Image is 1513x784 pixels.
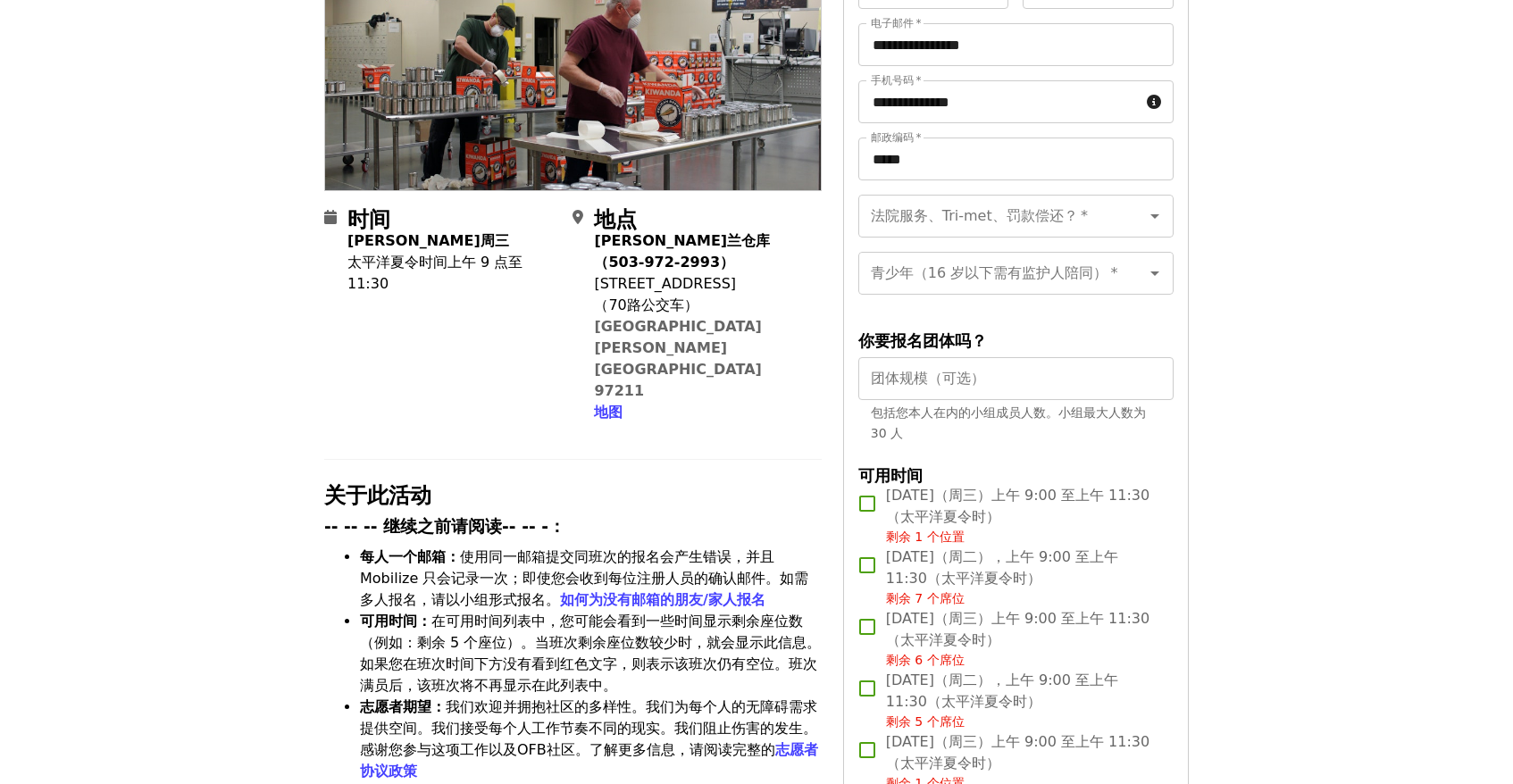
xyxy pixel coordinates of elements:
input: [object Object] [858,357,1174,400]
font: 剩余 5 个席位 [886,714,965,729]
input: 电子邮件 [858,23,1174,66]
font: [DATE]（周二），上午 9:00 至上午 11:30（太平洋夏令时） [886,548,1118,587]
a: 如何为没有邮箱的朋友/家人报名 [560,591,765,608]
font: [PERSON_NAME]兰仓库（503-972-2993） [594,232,770,271]
i: 圆形信息图标 [1147,94,1161,111]
font: 可用时间 [858,463,923,486]
font: 剩余 1 个位置 [886,530,965,544]
font: 每人一个邮箱： [360,548,460,565]
button: 地图 [594,402,623,423]
font: 剩余 6 个席位 [886,653,965,667]
font: [DATE]（周三）上午 9:00 至上午 11:30（太平洋夏令时） [886,733,1149,771]
font: 包括您本人在内的小组成员人数。小组最大人数为 30 人 [871,405,1146,440]
button: 打开 [1142,204,1167,229]
a: [GEOGRAPHIC_DATA][PERSON_NAME][GEOGRAPHIC_DATA] 97211 [594,318,761,399]
font: 剩余 7 个席位 [886,591,965,605]
i: 日历图标 [324,209,337,226]
font: 在可用时间列表中，您可能会看到一些时间显示剩余座位数（例如：剩余 5 个座位）。当班次剩余座位数较少时，就会显示此信息。如果您在班次时间下方没有看到红色文字，则表示该班次仍有空位。班次满员后，该... [360,613,821,694]
font: 使用同一邮箱提交同班次的报名会产生错误，并且 Mobilize 只会记录一次；即使您会收到每位注册人员的确认邮件。如需多人报名，请以小组形式报名。 [360,548,808,608]
button: 打开 [1142,261,1167,286]
font: [DATE]（周三）上午 9:00 至上午 11:30（太平洋夏令时） [886,610,1149,648]
font: 关于此活动 [324,478,431,509]
font: 可用时间： [360,613,431,630]
font: [STREET_ADDRESS] [594,275,736,292]
font: -- -- -- 继续之前请阅读-- -- -： [324,517,565,536]
font: [DATE]（周三）上午 9:00 至上午 11:30（太平洋夏令时） [886,487,1149,525]
font: 地点 [594,202,637,233]
font: 志愿者期望： [360,698,446,715]
font: 你要报名团体吗？ [858,328,987,351]
font: 时间 [347,202,390,233]
a: 志愿者协议政策 [360,741,818,780]
font: 地图 [594,404,623,421]
input: 手机号码 [858,80,1140,123]
font: 太平洋夏令时间上午 9 点至 11:30 [347,254,522,292]
font: 邮政编码 [871,131,914,144]
font: （70路公交车） [594,296,698,313]
i: 地图标记 alt 图标 [573,209,583,226]
font: 电子邮件 [871,17,914,29]
font: [DATE]（周二），上午 9:00 至上午 11:30（太平洋夏令时） [886,671,1118,710]
font: [PERSON_NAME]周三 [347,232,509,249]
font: 手机号码 [871,74,914,87]
font: 我们欢迎并拥抱社区的多样性。我们为每个人的无障碍需求提供空间。我们接受每个人工作节奏不同的现实。我们阻止伤害的发生。感谢您参与这项工作以及OFB社区。了解更多信息，请阅读完整的 [360,698,817,758]
input: 邮政编码 [858,138,1174,180]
